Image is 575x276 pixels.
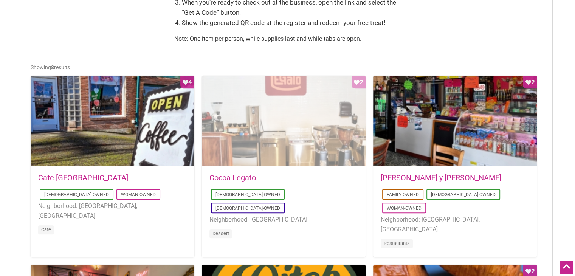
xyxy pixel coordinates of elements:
a: Cafe [GEOGRAPHIC_DATA] [38,173,128,182]
div: Scroll Back to Top [560,261,573,274]
a: Woman-Owned [387,206,422,211]
a: Cafe [41,227,51,233]
li: Neighborhood: [GEOGRAPHIC_DATA], [GEOGRAPHIC_DATA] [381,215,529,234]
a: [DEMOGRAPHIC_DATA]-Owned [215,192,280,197]
a: Restaurants [384,240,410,246]
b: 8 [51,64,54,70]
a: [PERSON_NAME] y [PERSON_NAME] [381,173,501,182]
a: Family-Owned [387,192,419,197]
a: Dessert [212,231,229,236]
p: Note: One item per person, while supplies last and while tabs are open. [174,34,401,44]
li: Neighborhood: [GEOGRAPHIC_DATA] [209,215,358,225]
li: Show the generated QR code at the register and redeem your free treat! [182,18,401,28]
a: Woman-Owned [121,192,156,197]
span: Showing results [31,64,70,70]
li: Neighborhood: [GEOGRAPHIC_DATA], [GEOGRAPHIC_DATA] [38,201,187,220]
a: [DEMOGRAPHIC_DATA]-Owned [215,206,280,211]
a: [DEMOGRAPHIC_DATA]-Owned [431,192,496,197]
a: [DEMOGRAPHIC_DATA]-Owned [44,192,109,197]
a: Cocoa Legato [209,173,256,182]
